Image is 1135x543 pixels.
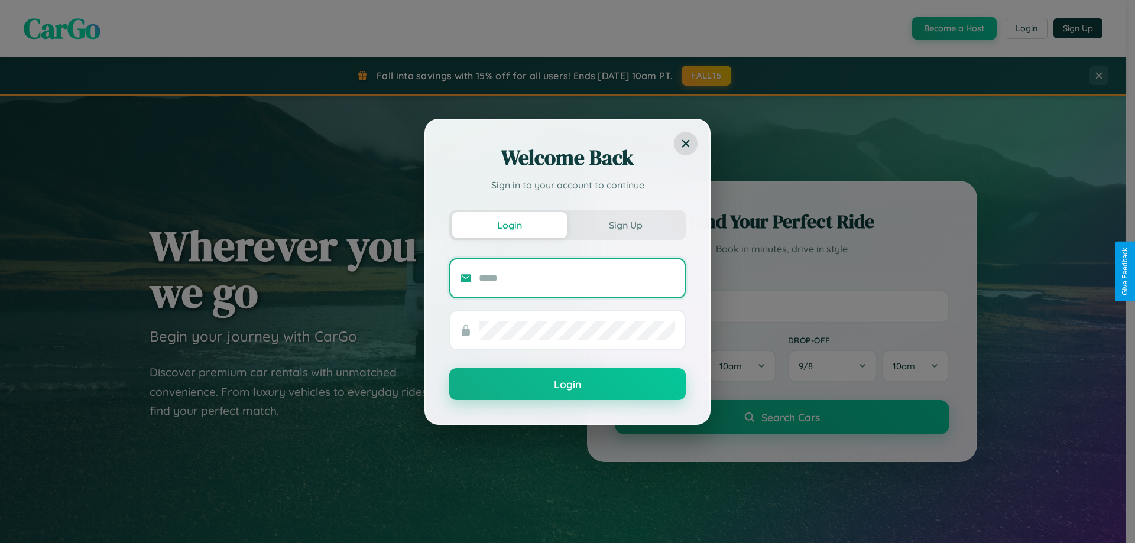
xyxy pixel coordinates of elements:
[1121,248,1129,295] div: Give Feedback
[449,144,686,172] h2: Welcome Back
[449,178,686,192] p: Sign in to your account to continue
[449,368,686,400] button: Login
[567,212,683,238] button: Sign Up
[452,212,567,238] button: Login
